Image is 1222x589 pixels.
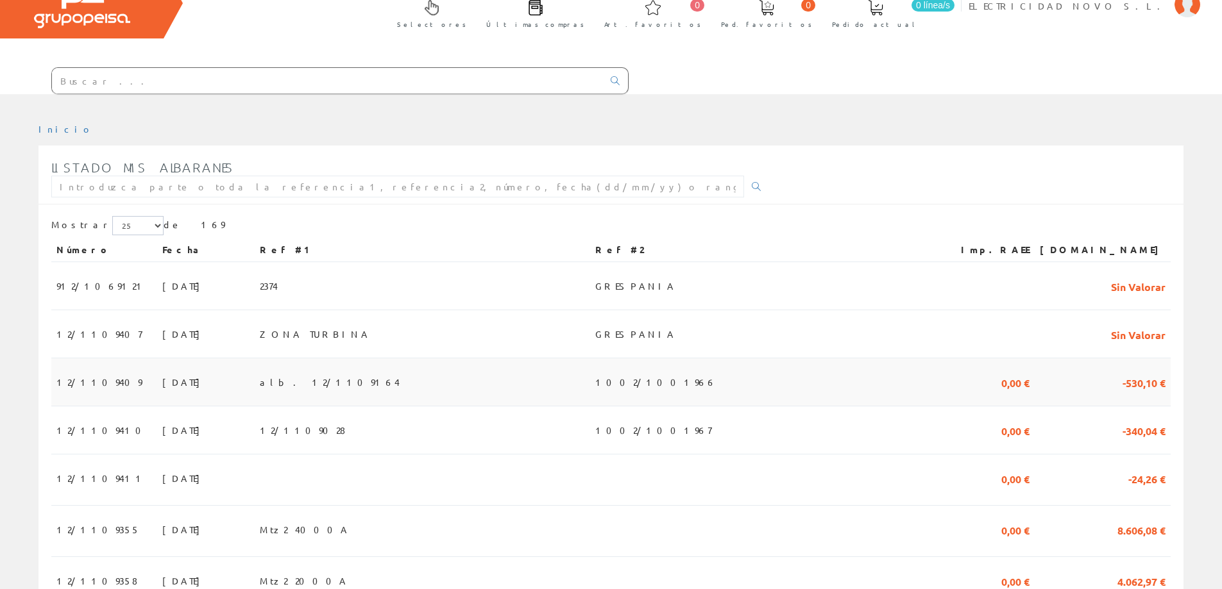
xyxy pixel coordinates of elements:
[112,216,164,235] select: Mostrar
[595,371,717,393] span: 1002/1001966
[51,216,164,235] label: Mostrar
[595,275,676,297] span: GRESPANIA
[1128,467,1166,489] span: -24,26 €
[51,238,157,261] th: Número
[1123,371,1166,393] span: -530,10 €
[162,323,207,345] span: [DATE]
[260,275,278,297] span: 2374
[1035,238,1171,261] th: [DOMAIN_NAME]
[1001,518,1030,540] span: 0,00 €
[260,419,345,441] span: 12/1109028
[56,275,147,297] span: 912/1069121
[162,467,207,489] span: [DATE]
[1111,323,1166,345] span: Sin Valorar
[1117,518,1166,540] span: 8.606,08 €
[260,518,350,540] span: Mtz2 4000A
[1001,467,1030,489] span: 0,00 €
[590,238,938,261] th: Ref #2
[52,68,603,94] input: Buscar ...
[260,323,370,345] span: ZONA TURBINA
[595,419,711,441] span: 1002/1001967
[1123,419,1166,441] span: -340,04 €
[260,371,400,393] span: alb. 12/1109164
[486,18,584,31] span: Últimas compras
[162,518,207,540] span: [DATE]
[397,18,466,31] span: Selectores
[1111,275,1166,297] span: Sin Valorar
[162,371,207,393] span: [DATE]
[38,123,93,135] a: Inicio
[56,419,149,441] span: 12/1109410
[51,160,234,175] span: Listado mis albaranes
[721,18,812,31] span: Ped. favoritos
[51,176,744,197] input: Introduzca parte o toda la referencia1, referencia2, número, fecha(dd/mm/yy) o rango de fechas(dd...
[832,18,919,31] span: Pedido actual
[604,18,701,31] span: Art. favoritos
[157,238,255,261] th: Fecha
[938,238,1035,261] th: Imp.RAEE
[56,467,146,489] span: 12/1109411
[162,419,207,441] span: [DATE]
[595,323,676,345] span: GRESPANIA
[1001,419,1030,441] span: 0,00 €
[56,518,140,540] span: 12/1109355
[56,323,142,345] span: 12/1109407
[51,216,1171,238] div: de 169
[255,238,590,261] th: Ref #1
[162,275,207,297] span: [DATE]
[56,371,142,393] span: 12/1109409
[1001,371,1030,393] span: 0,00 €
